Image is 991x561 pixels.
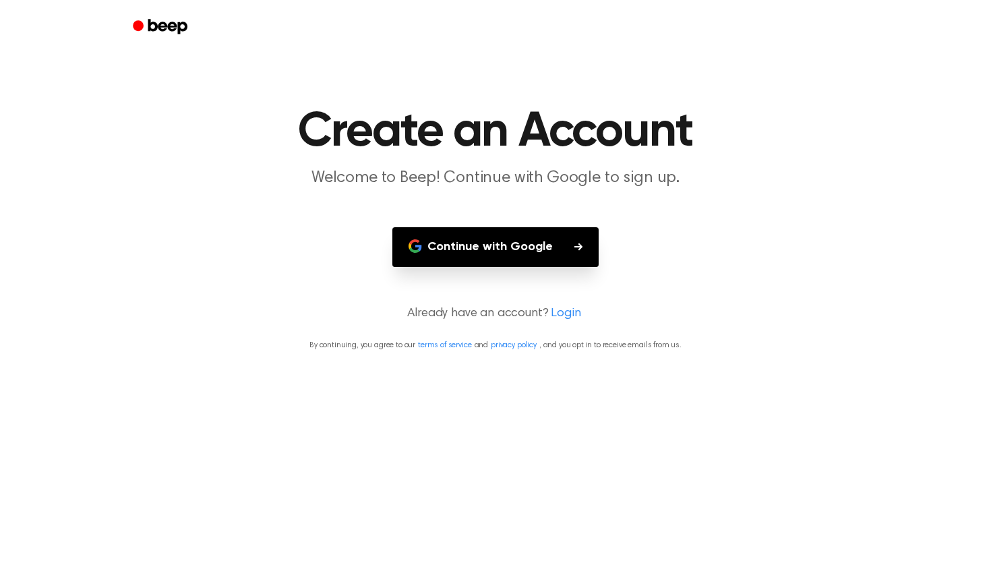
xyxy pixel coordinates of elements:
[392,227,599,267] button: Continue with Google
[491,341,537,349] a: privacy policy
[123,14,200,40] a: Beep
[16,339,975,351] p: By continuing, you agree to our and , and you opt in to receive emails from us.
[16,305,975,323] p: Already have an account?
[551,305,580,323] a: Login
[150,108,841,156] h1: Create an Account
[237,167,754,189] p: Welcome to Beep! Continue with Google to sign up.
[418,341,471,349] a: terms of service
